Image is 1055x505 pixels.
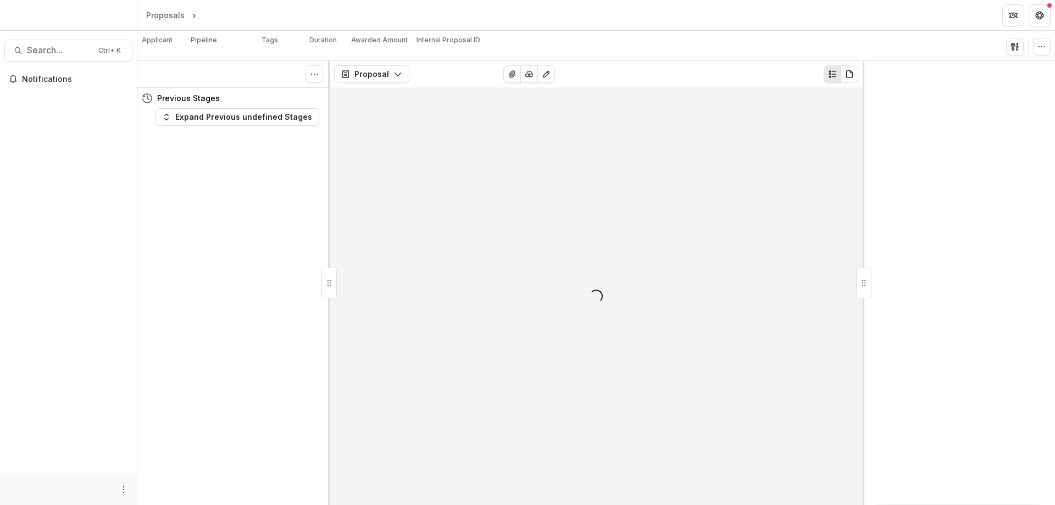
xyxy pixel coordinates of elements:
[262,35,278,45] p: Tags
[306,65,323,83] button: Toggle View Cancelled Tasks
[1029,4,1051,26] button: Get Help
[27,45,92,56] span: Search...
[334,65,409,83] button: Proposal
[417,35,480,45] p: Internal Proposal ID
[1002,4,1024,26] button: Partners
[4,70,132,88] button: Notifications
[351,35,408,45] p: Awarded Amount
[142,7,246,23] nav: breadcrumb
[191,35,217,45] p: Pipeline
[22,75,128,84] span: Notifications
[96,45,123,57] div: Ctrl + K
[142,7,189,23] a: Proposals
[824,65,841,83] button: Plaintext view
[117,483,130,496] button: More
[155,108,319,126] button: Expand Previous undefined Stages
[309,35,337,45] p: Duration
[841,65,858,83] button: PDF view
[503,65,521,83] button: View Attached Files
[142,35,173,45] p: Applicant
[4,40,132,62] button: Search...
[537,65,555,83] button: Edit as form
[157,92,220,104] h4: Previous Stages
[146,9,185,21] div: Proposals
